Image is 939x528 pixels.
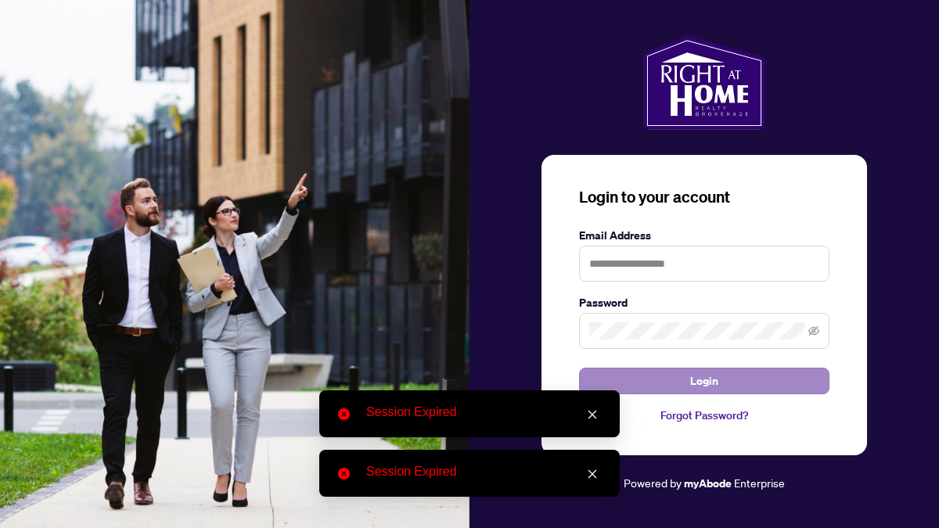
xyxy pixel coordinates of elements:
[584,465,601,483] a: Close
[643,36,765,130] img: ma-logo
[584,406,601,423] a: Close
[808,325,819,336] span: eye-invisible
[338,408,350,420] span: close-circle
[579,294,829,311] label: Password
[587,409,598,420] span: close
[587,469,598,480] span: close
[579,407,829,424] a: Forgot Password?
[338,468,350,480] span: close-circle
[684,475,732,492] a: myAbode
[734,476,785,490] span: Enterprise
[690,368,718,393] span: Login
[624,476,682,490] span: Powered by
[579,186,829,208] h3: Login to your account
[366,403,601,422] div: Session Expired
[876,473,923,520] button: Open asap
[579,227,829,244] label: Email Address
[579,368,829,394] button: Login
[366,462,601,481] div: Session Expired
